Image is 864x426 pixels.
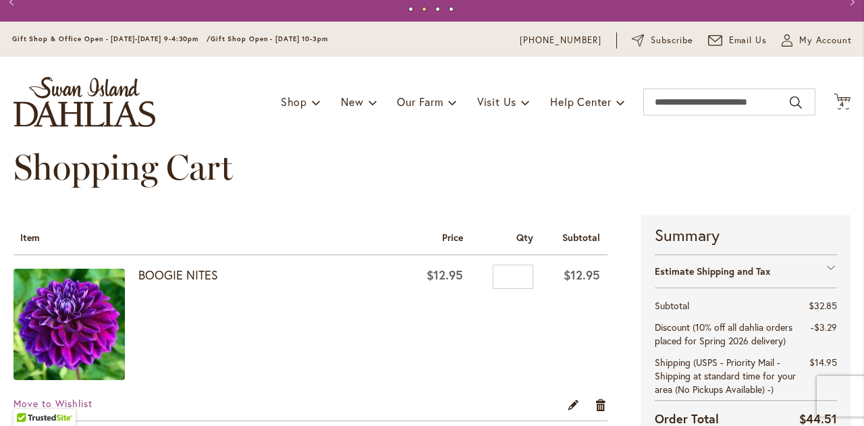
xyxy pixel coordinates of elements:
a: Subscribe [632,34,693,47]
span: Shipping [655,356,691,369]
th: Subtotal [655,295,799,317]
span: Discount (10% off all dahlia orders placed for Spring 2026 delivery) [655,321,792,347]
a: store logo [13,77,155,127]
button: 2 of 4 [422,7,427,11]
a: Move to Wishlist [13,397,92,410]
span: Email Us [729,34,767,47]
a: Email Us [708,34,767,47]
span: $12.95 [427,267,463,283]
span: Subtotal [562,231,600,244]
a: BOOGIE NITES [138,267,218,283]
strong: Estimate Shipping and Tax [655,265,770,277]
span: Help Center [550,95,612,109]
span: 4 [840,100,844,109]
span: New [341,95,363,109]
span: My Account [799,34,852,47]
span: (USPS - Priority Mail - Shipping at standard time for your area (No Pickups Available) -) [655,356,796,396]
button: 4 [834,93,850,111]
span: $32.85 [809,299,837,312]
span: Subscribe [651,34,693,47]
button: 3 of 4 [435,7,440,11]
span: Price [442,231,463,244]
span: Qty [516,231,533,244]
a: [PHONE_NUMBER] [520,34,601,47]
a: BOOGIE NITES [13,269,138,383]
span: Item [20,231,40,244]
span: Gift Shop & Office Open - [DATE]-[DATE] 9-4:30pm / [12,34,211,43]
span: Gift Shop Open - [DATE] 10-3pm [211,34,328,43]
button: 4 of 4 [449,7,454,11]
img: BOOGIE NITES [13,269,125,380]
span: Our Farm [397,95,443,109]
button: My Account [782,34,852,47]
span: Shopping Cart [13,146,233,188]
button: 1 of 4 [408,7,413,11]
span: $12.95 [564,267,600,283]
span: -$3.29 [811,321,837,334]
span: Visit Us [477,95,516,109]
span: Shop [281,95,307,109]
iframe: Launch Accessibility Center [10,378,48,416]
strong: Summary [655,223,837,246]
span: $14.95 [809,356,837,369]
